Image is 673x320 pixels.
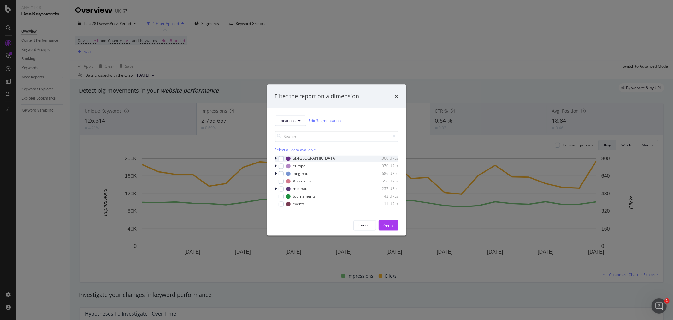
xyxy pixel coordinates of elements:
button: Apply [379,220,398,230]
div: Filter the report on a dimension [275,92,359,101]
div: #nomatch [293,179,311,184]
div: 970 URLs [368,163,398,169]
div: tournaments [293,194,316,199]
div: uk-[GEOGRAPHIC_DATA] [293,156,337,161]
div: Select all data available [275,147,398,152]
div: mid-haul [293,186,309,192]
button: locations [275,115,306,126]
div: times [395,92,398,101]
div: 556 URLs [368,179,398,184]
button: Cancel [353,220,376,230]
div: events [293,201,305,207]
div: europe [293,163,306,169]
div: 11 URLs [368,201,398,207]
span: locations [280,118,296,123]
div: modal [267,85,406,236]
div: Cancel [359,223,371,228]
input: Search [275,131,398,142]
div: long-haul [293,171,310,176]
div: 1,060 URLs [368,156,398,161]
span: 1 [664,298,670,304]
div: Apply [384,223,393,228]
iframe: Intercom live chat [652,298,667,314]
div: 686 URLs [368,171,398,176]
div: 257 URLs [368,186,398,192]
div: 42 URLs [368,194,398,199]
a: Edit Segmentation [309,117,341,124]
